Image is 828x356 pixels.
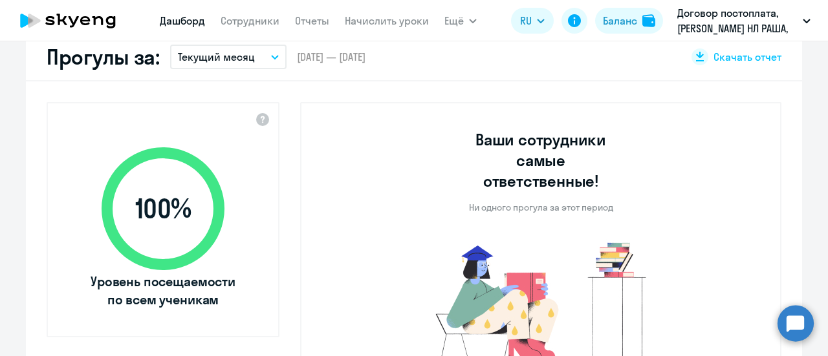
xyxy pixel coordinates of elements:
[47,44,160,70] h2: Прогулы за:
[178,49,255,65] p: Текущий месяц
[469,202,613,213] p: Ни одного прогула за этот период
[671,5,817,36] button: Договор постоплата, [PERSON_NAME] НЛ РАША, ООО
[444,13,464,28] span: Ещё
[160,14,205,27] a: Дашборд
[714,50,781,64] span: Скачать отчет
[458,129,624,191] h3: Ваши сотрудники самые ответственные!
[603,13,637,28] div: Баланс
[345,14,429,27] a: Начислить уроки
[511,8,554,34] button: RU
[520,13,532,28] span: RU
[89,193,237,224] span: 100 %
[642,14,655,27] img: balance
[170,45,287,69] button: Текущий месяц
[297,50,365,64] span: [DATE] — [DATE]
[677,5,798,36] p: Договор постоплата, [PERSON_NAME] НЛ РАША, ООО
[221,14,279,27] a: Сотрудники
[295,14,329,27] a: Отчеты
[89,273,237,309] span: Уровень посещаемости по всем ученикам
[595,8,663,34] button: Балансbalance
[444,8,477,34] button: Ещё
